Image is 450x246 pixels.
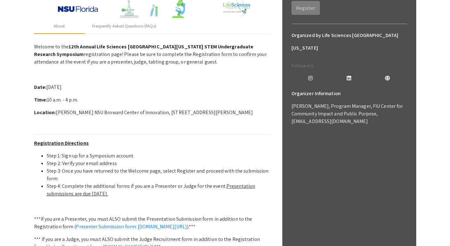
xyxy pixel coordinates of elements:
u: Presentation submissions are due [DATE]. [47,183,255,197]
a: Presenter Submission form: [DOMAIN_NAME][URL] [76,223,187,230]
p: [DATE] [34,83,271,91]
button: Register [291,1,320,15]
li: Step 4: Complete the additional forms if you are a Presenter or Judge for the event. [47,182,271,198]
p: 10 a.m. - 4 p.m. [34,96,271,104]
li: Step 2: Verify your email address [47,160,271,167]
h6: Organized by Life Sciences [GEOGRAPHIC_DATA][US_STATE] [291,29,407,54]
p: ***If you are a Presenter, you must ALSO submit the Presentation Submission form in addition to t... [34,215,271,231]
u: Registration Directions [34,140,89,146]
li: Step 3: Once you have returned to the Welcome page, select Register and proceed with the submissi... [47,167,271,182]
p: Follow on [291,62,407,70]
h6: Organizer Information [291,87,407,100]
strong: Location: [34,109,56,116]
div: About [54,23,65,29]
strong: Date: [34,84,47,90]
li: Step 1: Sign up for a Symposium account. [47,152,271,160]
div: Frequently Asked Questions (FAQs) [92,23,156,29]
p: Welcome to the registration page! Please be sure to complete the Registration form to confirm you... [34,43,271,66]
strong: 12th Annual Life Sciences [GEOGRAPHIC_DATA][US_STATE] STEM Undergraduate Research Symposium [34,43,254,58]
p: [PERSON_NAME] NSU Broward Center of Innovation, [STREET_ADDRESS][PERSON_NAME] [34,109,271,116]
strong: Time: [34,96,47,103]
p: [PERSON_NAME], Program Manager, FIU Center for Community Impact and Public Purpose, [EMAIL_ADDRES... [291,102,407,125]
iframe: Chat [5,218,27,241]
